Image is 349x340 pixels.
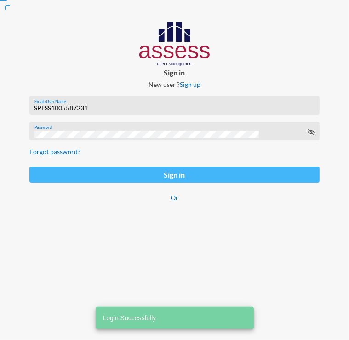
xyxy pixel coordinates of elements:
span: Login Successfully [103,313,156,323]
p: Or [29,194,320,202]
button: Sign in [29,167,320,183]
a: Sign up [180,81,200,88]
a: Forgot password? [29,148,80,156]
p: New user ? [22,81,327,88]
img: AssessLogoo.svg [139,22,210,66]
p: Sign in [22,68,327,77]
input: Email/User Name [34,104,315,112]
